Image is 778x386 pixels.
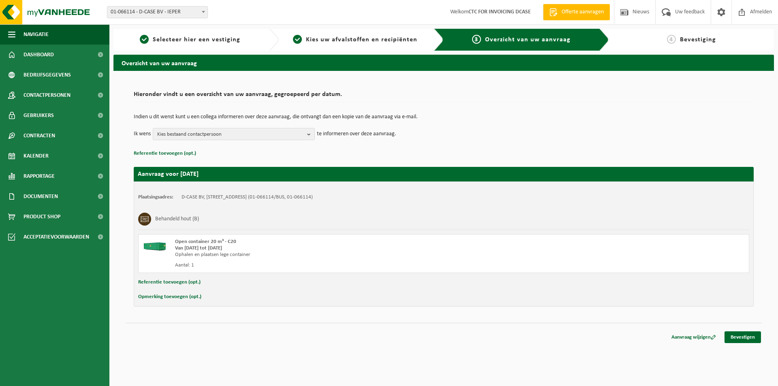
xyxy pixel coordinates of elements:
[182,194,313,200] td: D-CASE BV, [STREET_ADDRESS] (01-066114/BUS, 01-066114)
[317,128,396,140] p: te informeren over deze aanvraag.
[134,114,754,120] p: Indien u dit wenst kunt u een collega informeren over deze aanvraag, die ontvangt dan een kopie v...
[24,186,58,207] span: Documenten
[107,6,207,18] span: 01-066114 - D-CASE BV - IEPER
[138,292,201,302] button: Opmerking toevoegen (opt.)
[155,213,199,226] h3: Behandeld hout (B)
[157,128,304,141] span: Kies bestaand contactpersoon
[175,239,236,244] span: Open container 20 m³ - C20
[138,277,201,288] button: Referentie toevoegen (opt.)
[138,171,199,177] strong: Aanvraag voor [DATE]
[293,35,302,44] span: 2
[134,91,754,102] h2: Hieronder vindt u een overzicht van uw aanvraag, gegroepeerd per datum.
[472,35,481,44] span: 3
[24,85,71,105] span: Contactpersonen
[153,128,315,140] button: Kies bestaand contactpersoon
[24,24,49,45] span: Navigatie
[175,252,476,258] div: Ophalen en plaatsen lege container
[665,331,722,343] a: Aanvraag wijzigen
[175,262,476,269] div: Aantal: 1
[134,128,151,140] p: Ik wens
[485,36,571,43] span: Overzicht van uw aanvraag
[24,45,54,65] span: Dashboard
[138,194,173,200] strong: Plaatsingsadres:
[24,207,60,227] span: Product Shop
[24,227,89,247] span: Acceptatievoorwaarden
[543,4,610,20] a: Offerte aanvragen
[134,148,196,159] button: Referentie toevoegen (opt.)
[118,35,263,45] a: 1Selecteer hier een vestiging
[143,239,167,251] img: HK-XC-20-GN-00.png
[140,35,149,44] span: 1
[283,35,428,45] a: 2Kies uw afvalstoffen en recipiënten
[560,8,606,16] span: Offerte aanvragen
[680,36,716,43] span: Bevestiging
[24,166,55,186] span: Rapportage
[175,245,222,251] strong: Van [DATE] tot [DATE]
[24,105,54,126] span: Gebruikers
[667,35,676,44] span: 4
[153,36,240,43] span: Selecteer hier een vestiging
[113,55,774,70] h2: Overzicht van uw aanvraag
[725,331,761,343] a: Bevestigen
[24,65,71,85] span: Bedrijfsgegevens
[306,36,417,43] span: Kies uw afvalstoffen en recipiënten
[468,9,531,15] strong: CTC FOR INVOICING DCASE
[24,146,49,166] span: Kalender
[24,126,55,146] span: Contracten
